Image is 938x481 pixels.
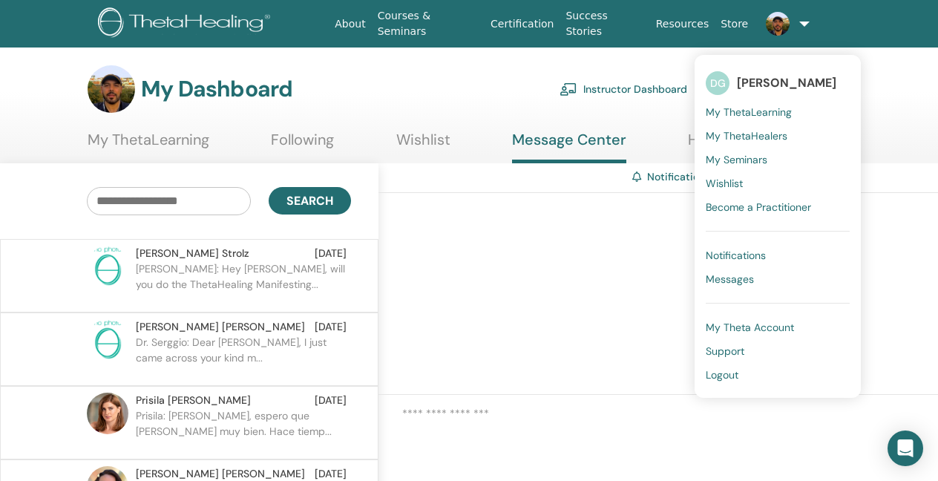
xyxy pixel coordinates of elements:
[706,148,850,171] a: My Seminars
[706,71,729,95] span: DG
[485,10,560,38] a: Certification
[329,10,371,38] a: About
[136,246,249,261] span: [PERSON_NAME] Strolz
[315,393,347,408] span: [DATE]
[737,75,836,91] span: [PERSON_NAME]
[271,131,334,160] a: Following
[706,177,743,190] span: Wishlist
[136,261,351,306] p: [PERSON_NAME]: Hey [PERSON_NAME], will you do the ThetaHealing Manifesting...
[560,2,649,45] a: Success Stories
[706,368,738,382] span: Logout
[706,315,850,339] a: My Theta Account
[706,124,850,148] a: My ThetaHealers
[512,131,626,163] a: Message Center
[136,335,351,379] p: Dr. Serggio: Dear [PERSON_NAME], I just came across your kind m...
[706,129,787,143] span: My ThetaHealers
[888,431,923,466] div: Open Intercom Messenger
[560,73,687,105] a: Instructor Dashboard
[315,319,347,335] span: [DATE]
[706,243,850,267] a: Notifications
[396,131,450,160] a: Wishlist
[141,76,292,102] h3: My Dashboard
[706,105,792,119] span: My ThetaLearning
[87,246,128,287] img: no-photo.png
[706,153,767,166] span: My Seminars
[706,339,850,363] a: Support
[560,82,577,96] img: chalkboard-teacher.svg
[88,65,135,113] img: default.jpg
[688,131,807,160] a: Help & Resources
[766,12,790,36] img: default.jpg
[706,344,744,358] span: Support
[706,321,794,334] span: My Theta Account
[706,66,850,100] a: DG[PERSON_NAME]
[706,272,754,286] span: Messages
[136,319,305,335] span: [PERSON_NAME] [PERSON_NAME]
[269,187,351,215] button: Search
[650,10,715,38] a: Resources
[706,195,850,219] a: Become a Practitioner
[315,246,347,261] span: [DATE]
[647,170,710,183] a: Notifications
[136,408,351,453] p: Prisila: [PERSON_NAME], espero que [PERSON_NAME] muy bien. Hace tiemp...
[706,100,850,124] a: My ThetaLearning
[87,319,128,361] img: no-photo.png
[286,193,333,209] span: Search
[715,10,754,38] a: Store
[88,131,209,160] a: My ThetaLearning
[706,363,850,387] a: Logout
[98,7,275,41] img: logo.png
[372,2,485,45] a: Courses & Seminars
[706,200,811,214] span: Become a Practitioner
[136,393,251,408] span: Prisila [PERSON_NAME]
[706,249,766,262] span: Notifications
[87,393,128,434] img: default.jpg
[706,171,850,195] a: Wishlist
[706,267,850,291] a: Messages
